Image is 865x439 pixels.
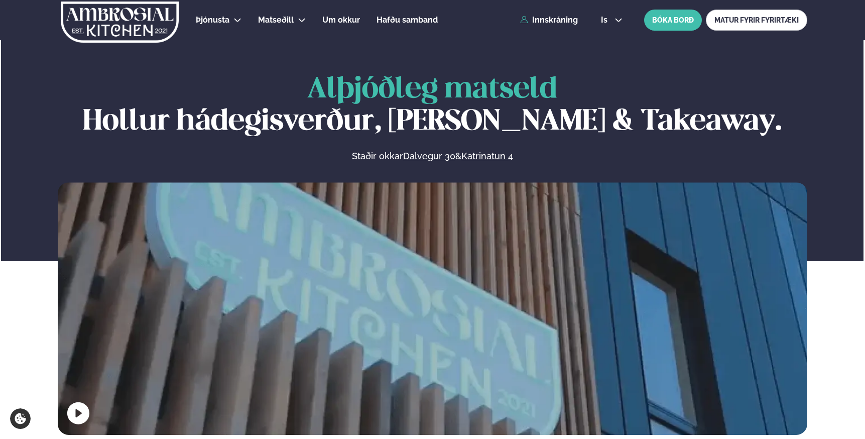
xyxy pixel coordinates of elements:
[377,15,438,25] span: Hafðu samband
[196,15,229,25] span: Þjónusta
[60,2,180,43] img: logo
[258,14,294,26] a: Matseðill
[307,76,557,103] span: Alþjóðleg matseld
[58,74,807,138] h1: Hollur hádegisverður, [PERSON_NAME] & Takeaway.
[196,14,229,26] a: Þjónusta
[520,16,578,25] a: Innskráning
[242,150,622,162] p: Staðir okkar &
[258,15,294,25] span: Matseðill
[377,14,438,26] a: Hafðu samband
[644,10,702,31] button: BÓKA BORÐ
[10,408,31,429] a: Cookie settings
[322,14,360,26] a: Um okkur
[322,15,360,25] span: Um okkur
[593,16,631,24] button: is
[601,16,610,24] span: is
[706,10,807,31] a: MATUR FYRIR FYRIRTÆKI
[461,150,513,162] a: Katrinatun 4
[403,150,455,162] a: Dalvegur 30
